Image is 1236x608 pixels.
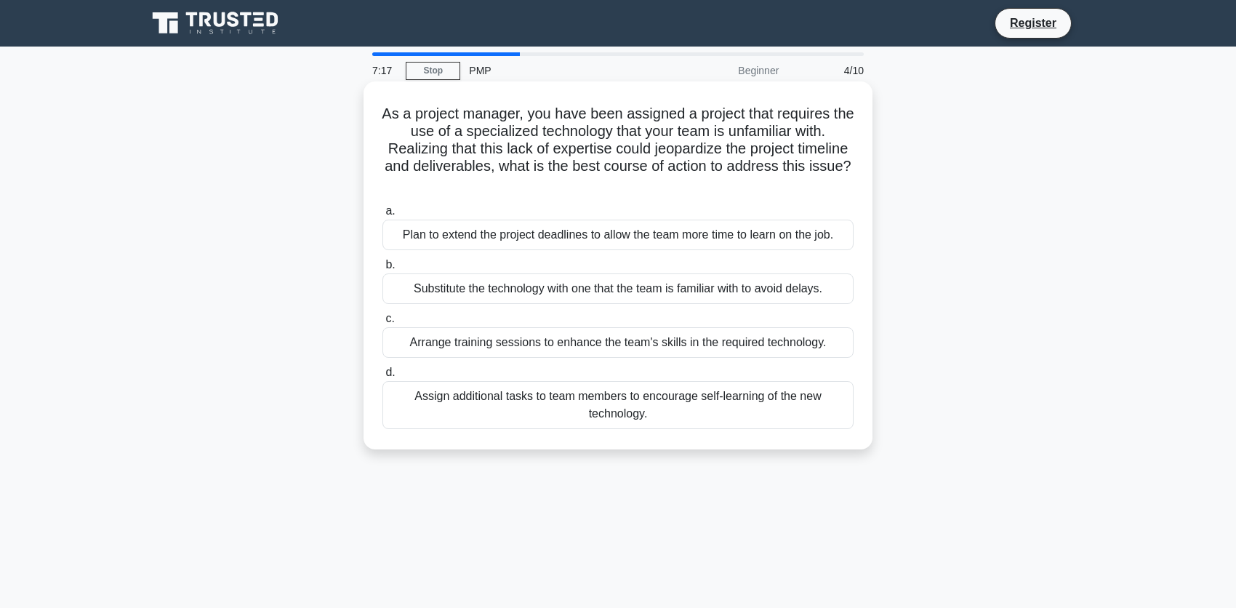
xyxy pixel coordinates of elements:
[385,258,395,271] span: b.
[382,381,854,429] div: Assign additional tasks to team members to encourage self-learning of the new technology.
[385,204,395,217] span: a.
[385,366,395,378] span: d.
[382,220,854,250] div: Plan to extend the project deadlines to allow the team more time to learn on the job.
[1001,14,1065,32] a: Register
[787,56,872,85] div: 4/10
[382,327,854,358] div: Arrange training sessions to enhance the team's skills in the required technology.
[406,62,460,80] a: Stop
[660,56,787,85] div: Beginner
[382,273,854,304] div: Substitute the technology with one that the team is familiar with to avoid delays.
[460,56,660,85] div: PMP
[385,312,394,324] span: c.
[381,105,855,193] h5: As a project manager, you have been assigned a project that requires the use of a specialized tec...
[364,56,406,85] div: 7:17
